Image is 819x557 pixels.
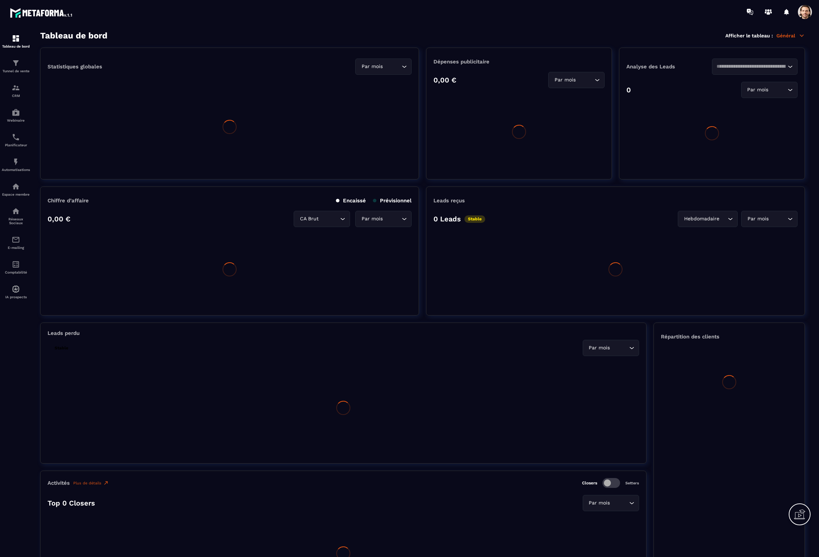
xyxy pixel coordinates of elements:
div: Search for option [741,82,798,98]
img: formation [12,59,20,67]
input: Search for option [384,215,400,223]
p: Tunnel de vente [2,69,30,73]
img: formation [12,84,20,92]
a: accountantaccountantComptabilité [2,255,30,280]
p: Setters [625,481,639,485]
span: CA Brut [298,215,320,223]
span: Par mois [587,344,612,352]
img: formation [12,34,20,43]
img: accountant [12,260,20,269]
input: Search for option [717,63,786,71]
a: formationformationTableau de bord [2,29,30,54]
div: Search for option [355,59,412,75]
p: Stable [464,215,485,223]
span: Par mois [587,499,612,507]
span: Hebdomadaire [682,215,721,223]
a: automationsautomationsEspace membre [2,177,30,202]
p: Réseaux Sociaux [2,217,30,225]
p: 0,00 € [433,76,456,84]
p: Leads perdu [48,330,80,336]
p: Chiffre d’affaire [48,197,89,204]
a: formationformationCRM [2,78,30,103]
a: social-networksocial-networkRéseaux Sociaux [2,202,30,230]
img: narrow-up-right-o.6b7c60e2.svg [103,480,109,486]
img: scheduler [12,133,20,141]
h3: Tableau de bord [40,31,107,41]
a: schedulerschedulerPlanificateur [2,128,30,152]
p: Planificateur [2,143,30,147]
a: Plus de détails [73,480,109,486]
p: Webinaire [2,118,30,122]
img: automations [12,108,20,117]
a: formationformationTunnel de vente [2,54,30,78]
p: Répartition des clients [661,333,798,340]
div: Search for option [583,340,639,356]
input: Search for option [721,215,726,223]
div: Search for option [741,211,798,227]
img: automations [12,285,20,293]
p: Afficher le tableau : [725,33,773,38]
div: Search for option [678,211,738,227]
input: Search for option [612,499,627,507]
p: Dépenses publicitaire [433,59,605,65]
p: Espace membre [2,192,30,196]
input: Search for option [612,344,627,352]
span: Par mois [746,86,770,94]
input: Search for option [384,63,400,71]
div: Search for option [548,72,605,88]
div: Search for option [355,211,412,227]
p: Closers [582,481,597,485]
a: automationsautomationsAutomatisations [2,152,30,177]
span: Par mois [360,63,384,71]
p: Stable [51,344,72,352]
p: Tableau de bord [2,44,30,48]
p: Général [776,32,805,39]
input: Search for option [577,76,593,84]
div: Search for option [294,211,350,227]
input: Search for option [320,215,338,223]
input: Search for option [770,215,786,223]
p: Leads reçus [433,197,465,204]
p: IA prospects [2,295,30,299]
p: Top 0 Closers [48,499,95,507]
p: Activités [48,480,70,486]
img: social-network [12,207,20,215]
span: Par mois [746,215,770,223]
p: 0,00 € [48,215,70,223]
img: automations [12,158,20,166]
span: Par mois [553,76,577,84]
p: 0 [626,86,631,94]
p: 0 Leads [433,215,461,223]
a: automationsautomationsWebinaire [2,103,30,128]
input: Search for option [770,86,786,94]
span: Par mois [360,215,384,223]
p: Analyse des Leads [626,63,712,70]
p: Encaissé [336,197,366,204]
p: Automatisations [2,168,30,172]
a: emailemailE-mailing [2,230,30,255]
img: automations [12,182,20,191]
img: logo [10,6,73,19]
p: Comptabilité [2,270,30,274]
p: Prévisionnel [373,197,412,204]
p: E-mailing [2,246,30,250]
div: Search for option [712,59,798,75]
p: Statistiques globales [48,63,102,70]
div: Search for option [583,495,639,511]
img: email [12,235,20,244]
p: CRM [2,94,30,98]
